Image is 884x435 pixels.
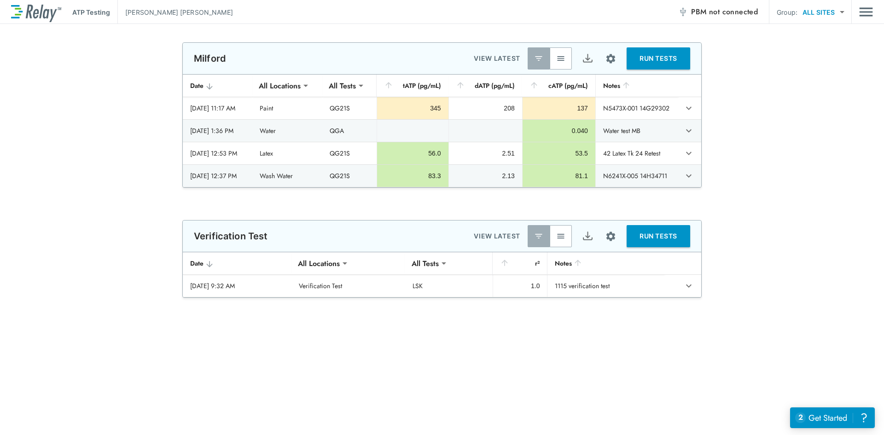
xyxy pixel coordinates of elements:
div: All Locations [291,254,346,273]
td: QG21S [322,165,376,187]
th: Date [183,252,291,275]
button: expand row [681,278,697,294]
div: All Locations [252,76,307,95]
div: 345 [384,104,441,113]
div: 1.0 [500,281,540,290]
div: 208 [456,104,515,113]
p: [PERSON_NAME] [PERSON_NAME] [125,7,233,17]
td: LSK [405,275,493,297]
div: 53.5 [530,149,588,158]
img: Settings Icon [605,231,616,242]
div: [DATE] 12:53 PM [190,149,245,158]
img: Export Icon [582,231,593,242]
td: 1115 verification test [547,275,664,297]
td: Verification Test [291,275,405,297]
p: Verification Test [194,231,268,242]
td: Latex [252,142,322,164]
div: All Tests [322,76,362,95]
div: 137 [530,104,588,113]
button: expand row [681,100,697,116]
img: Settings Icon [605,53,616,64]
p: ATP Testing [72,7,110,17]
div: 81.1 [530,171,588,180]
td: QG21S [322,142,376,164]
div: 83.3 [384,171,441,180]
div: Notes [603,80,671,91]
img: View All [556,54,565,63]
button: Export [576,47,599,70]
div: 2.51 [456,149,515,158]
img: View All [556,232,565,241]
div: Notes [555,258,657,269]
td: Paint [252,97,322,119]
button: RUN TESTS [627,47,690,70]
div: 2.13 [456,171,515,180]
div: All Tests [405,254,445,273]
p: Milford [194,53,226,64]
img: Latest [534,232,543,241]
img: LuminUltra Relay [11,2,61,22]
iframe: Resource center [790,407,875,428]
button: expand row [681,145,697,161]
img: Latest [534,54,543,63]
td: QG21S [322,97,376,119]
span: not connected [709,6,758,17]
td: Water [252,120,322,142]
button: Export [576,225,599,247]
th: Date [183,75,252,97]
div: dATP (pg/mL) [456,80,515,91]
table: sticky table [183,75,701,187]
div: cATP (pg/mL) [529,80,588,91]
button: Main menu [859,3,873,21]
img: Offline Icon [678,7,687,17]
p: VIEW LATEST [474,53,520,64]
td: 42 Latex Tk 24 Retest [595,142,679,164]
span: PBM [691,6,758,18]
p: Group: [777,7,797,17]
img: Drawer Icon [859,3,873,21]
button: Site setup [599,46,623,71]
td: Wash Water [252,165,322,187]
div: [DATE] 12:37 PM [190,171,245,180]
div: 56.0 [384,149,441,158]
td: QGA [322,120,376,142]
p: VIEW LATEST [474,231,520,242]
div: r² [500,258,540,269]
td: Water test MB [595,120,679,142]
button: expand row [681,123,697,139]
td: N5473X-001 14G29302 [595,97,679,119]
div: [DATE] 11:17 AM [190,104,245,113]
table: sticky table [183,252,701,297]
button: expand row [681,168,697,184]
div: [DATE] 1:36 PM [190,126,245,135]
button: Site setup [599,224,623,249]
div: tATP (pg/mL) [384,80,441,91]
div: 0.040 [530,126,588,135]
div: [DATE] 9:32 AM [190,281,284,290]
img: Export Icon [582,53,593,64]
button: PBM not connected [675,3,762,21]
button: RUN TESTS [627,225,690,247]
td: N6241X-005 14H34711 [595,165,679,187]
